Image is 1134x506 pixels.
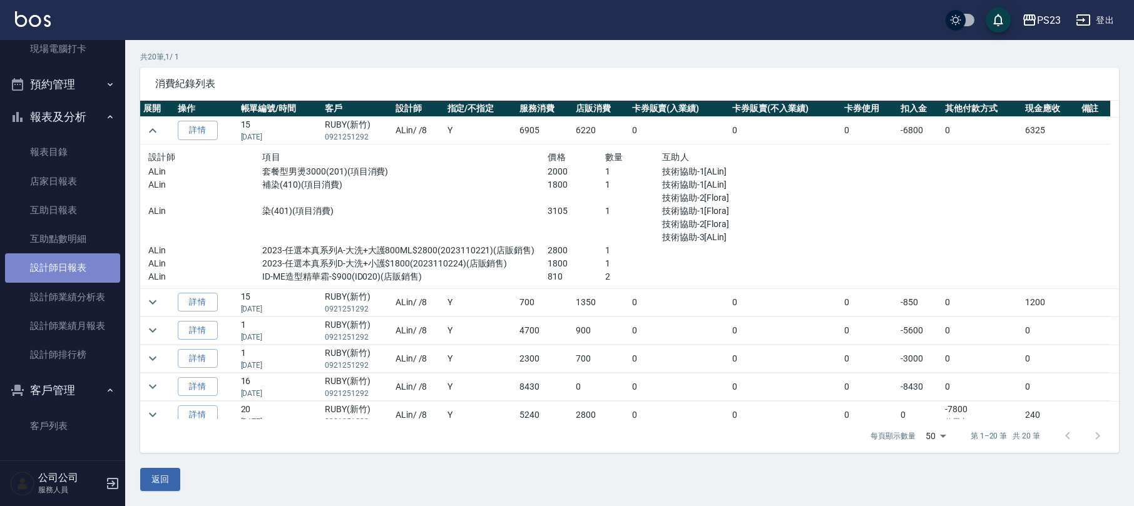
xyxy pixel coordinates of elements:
[148,178,262,191] p: ALin
[1022,288,1078,316] td: 1200
[629,373,729,400] td: 0
[1071,9,1119,32] button: 登出
[392,345,444,372] td: ALin / /8
[573,373,629,400] td: 0
[241,303,319,315] p: [DATE]
[241,388,319,399] p: [DATE]
[605,178,662,191] p: 1
[1017,8,1066,33] button: PS23
[5,253,120,282] a: 設計師日報表
[573,345,629,372] td: 700
[262,152,280,162] span: 項目
[662,165,834,178] p: 技術協助-1[ALin]
[729,316,841,344] td: 0
[15,11,51,27] img: Logo
[444,373,517,400] td: Y
[444,288,517,316] td: Y
[325,388,389,399] p: 0921251292
[897,288,942,316] td: -850
[548,178,605,191] p: 1800
[662,218,834,231] p: 技術協助-2[Flora]
[322,373,392,400] td: RUBY(新竹)
[516,401,573,428] td: 5240
[516,345,573,372] td: 2300
[662,231,834,244] p: 技術協助-3[ALin]
[175,101,238,117] th: 操作
[729,373,841,400] td: 0
[662,178,834,191] p: 技術協助-1[ALin]
[143,293,162,311] button: expand row
[5,34,120,63] a: 現場電腦打卡
[5,101,120,133] button: 報表及分析
[143,321,162,340] button: expand row
[605,257,662,270] p: 1
[942,345,1022,372] td: 0
[238,373,322,400] td: 16
[5,340,120,369] a: 設計師排行榜
[322,101,392,117] th: 客戶
[548,244,605,257] p: 2800
[605,270,662,283] p: 2
[629,345,729,372] td: 0
[841,117,897,144] td: 0
[241,416,319,427] p: [DATE]
[897,101,942,117] th: 扣入金
[241,360,319,371] p: [DATE]
[178,377,218,397] a: 詳情
[516,117,573,144] td: 6905
[143,377,162,396] button: expand row
[238,101,322,117] th: 帳單編號/時間
[942,316,1022,344] td: 0
[871,430,916,442] p: 每頁顯示數量
[662,205,834,218] p: 技術協助-1[Flora]
[548,257,605,270] p: 1800
[729,288,841,316] td: 0
[325,416,389,427] p: 0921251292
[143,405,162,424] button: expand row
[1022,345,1078,372] td: 0
[605,165,662,178] p: 1
[942,288,1022,316] td: 0
[392,288,444,316] td: ALin / /8
[516,288,573,316] td: 700
[325,331,389,343] p: 0921251292
[5,68,120,101] button: 預約管理
[238,345,322,372] td: 1
[148,205,262,218] p: ALin
[729,401,841,428] td: 0
[629,101,729,117] th: 卡券販賣(入業績)
[1022,316,1078,344] td: 0
[945,416,1019,427] p: 信用卡
[605,205,662,218] p: 1
[942,401,1022,428] td: -7800
[605,152,623,162] span: 數量
[662,191,834,205] p: 技術協助-2[Flora]
[1078,101,1111,117] th: 備註
[322,345,392,372] td: RUBY(新竹)
[262,205,548,218] p: 染(401)(項目消費)
[516,101,573,117] th: 服務消費
[841,373,897,400] td: 0
[38,484,102,495] p: 服務人員
[148,244,262,257] p: ALin
[516,316,573,344] td: 4700
[897,316,942,344] td: -5600
[897,345,942,372] td: -3000
[942,117,1022,144] td: 0
[5,283,120,311] a: 設計師業績分析表
[262,257,548,270] p: 2023-任選本真系列D-大洗+小護$1800(2023110224)(店販銷售)
[897,401,942,428] td: 0
[897,117,942,144] td: -6800
[548,152,566,162] span: 價格
[444,316,517,344] td: Y
[841,401,897,428] td: 0
[140,51,1119,63] p: 共 20 筆, 1 / 1
[5,311,120,340] a: 設計師業績月報表
[148,165,262,178] p: ALin
[729,345,841,372] td: 0
[921,419,951,453] div: 50
[444,101,517,117] th: 指定/不指定
[322,401,392,428] td: RUBY(新竹)
[143,121,162,140] button: expand row
[5,412,120,440] a: 客戶列表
